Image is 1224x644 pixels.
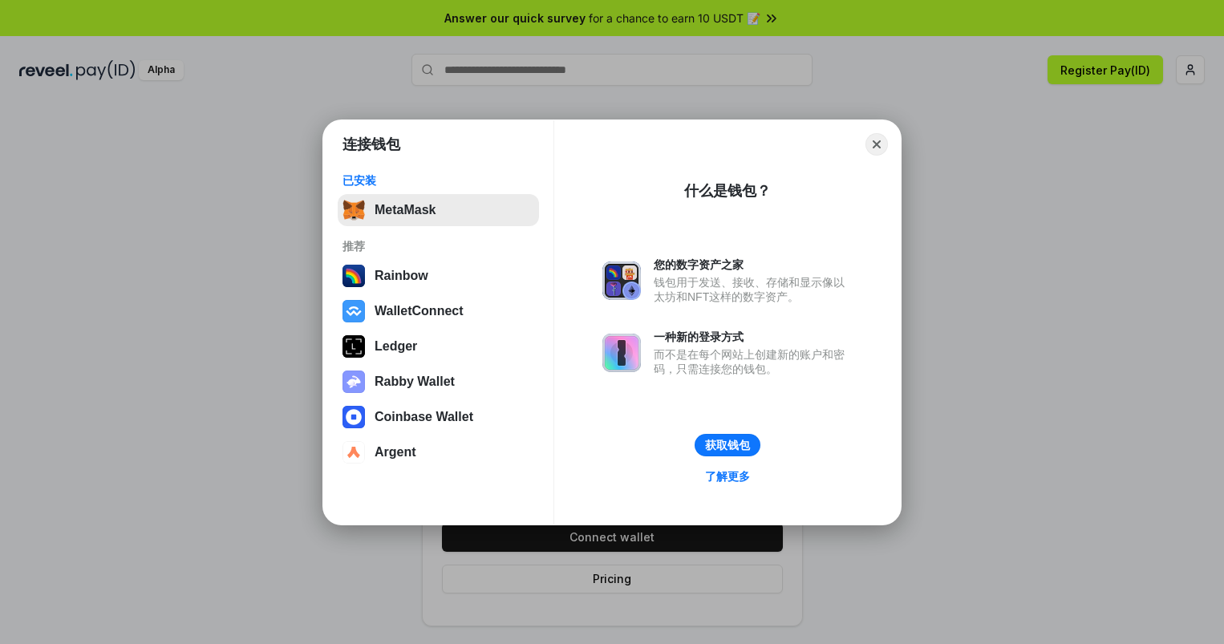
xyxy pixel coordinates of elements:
button: Rainbow [338,260,539,292]
img: svg+xml,%3Csvg%20width%3D%22120%22%20height%3D%22120%22%20viewBox%3D%220%200%20120%20120%22%20fil... [342,265,365,287]
div: 而不是在每个网站上创建新的账户和密码，只需连接您的钱包。 [654,347,853,376]
img: svg+xml,%3Csvg%20width%3D%2228%22%20height%3D%2228%22%20viewBox%3D%220%200%2028%2028%22%20fill%3D... [342,300,365,322]
button: WalletConnect [338,295,539,327]
img: svg+xml,%3Csvg%20xmlns%3D%22http%3A%2F%2Fwww.w3.org%2F2000%2Fsvg%22%20fill%3D%22none%22%20viewBox... [602,261,641,300]
div: 您的数字资产之家 [654,257,853,272]
div: 推荐 [342,239,534,253]
div: Argent [375,445,416,460]
button: Coinbase Wallet [338,401,539,433]
button: Argent [338,436,539,468]
button: Close [865,133,888,156]
div: 获取钱包 [705,438,750,452]
img: svg+xml,%3Csvg%20xmlns%3D%22http%3A%2F%2Fwww.w3.org%2F2000%2Fsvg%22%20fill%3D%22none%22%20viewBox... [602,334,641,372]
div: Rabby Wallet [375,375,455,389]
div: Ledger [375,339,417,354]
img: svg+xml,%3Csvg%20width%3D%2228%22%20height%3D%2228%22%20viewBox%3D%220%200%2028%2028%22%20fill%3D... [342,406,365,428]
div: Coinbase Wallet [375,410,473,424]
div: Rainbow [375,269,428,283]
button: MetaMask [338,194,539,226]
div: 一种新的登录方式 [654,330,853,344]
img: svg+xml,%3Csvg%20fill%3D%22none%22%20height%3D%2233%22%20viewBox%3D%220%200%2035%2033%22%20width%... [342,199,365,221]
div: MetaMask [375,203,436,217]
h1: 连接钱包 [342,135,400,154]
img: svg+xml,%3Csvg%20xmlns%3D%22http%3A%2F%2Fwww.w3.org%2F2000%2Fsvg%22%20fill%3D%22none%22%20viewBox... [342,371,365,393]
div: 了解更多 [705,469,750,484]
a: 了解更多 [695,466,760,487]
div: 钱包用于发送、接收、存储和显示像以太坊和NFT这样的数字资产。 [654,275,853,304]
img: svg+xml,%3Csvg%20xmlns%3D%22http%3A%2F%2Fwww.w3.org%2F2000%2Fsvg%22%20width%3D%2228%22%20height%3... [342,335,365,358]
img: svg+xml,%3Csvg%20width%3D%2228%22%20height%3D%2228%22%20viewBox%3D%220%200%2028%2028%22%20fill%3D... [342,441,365,464]
button: Rabby Wallet [338,366,539,398]
button: 获取钱包 [695,434,760,456]
div: 已安装 [342,173,534,188]
button: Ledger [338,330,539,363]
div: WalletConnect [375,304,464,318]
div: 什么是钱包？ [684,181,771,200]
